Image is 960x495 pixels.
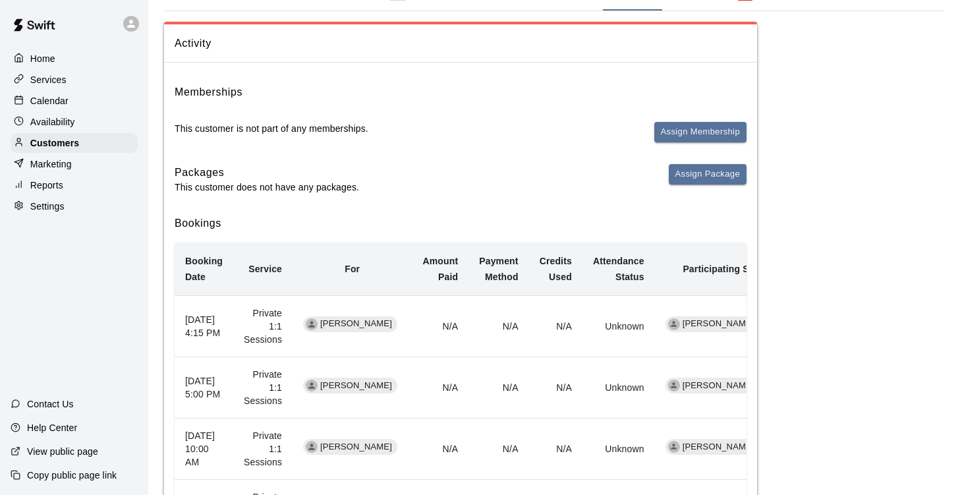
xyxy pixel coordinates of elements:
[30,52,55,65] p: Home
[529,357,582,419] td: N/A
[306,318,318,330] div: Tanya McKnight
[175,122,368,135] p: This customer is not part of any memberships.
[175,181,359,194] p: This customer does not have any packages.
[11,70,138,90] a: Services
[479,256,518,282] b: Payment Method
[412,357,468,419] td: N/A
[669,164,747,185] button: Assign Package
[677,380,760,392] span: [PERSON_NAME]
[185,256,223,282] b: Booking Date
[175,215,747,232] h6: Bookings
[30,200,65,213] p: Settings
[233,419,293,480] td: Private 1:1 Sessions
[175,35,747,52] span: Activity
[529,295,582,357] td: N/A
[665,316,760,332] div: [PERSON_NAME]
[11,91,138,111] a: Calendar
[30,136,79,150] p: Customers
[11,49,138,69] a: Home
[683,264,764,274] b: Participating Staff
[468,295,528,357] td: N/A
[315,441,397,453] span: [PERSON_NAME]
[540,256,572,282] b: Credits Used
[345,264,360,274] b: For
[30,115,75,129] p: Availability
[306,380,318,392] div: Tanya McKnight
[11,154,138,174] a: Marketing
[27,397,74,411] p: Contact Us
[27,469,117,482] p: Copy public page link
[233,295,293,357] td: Private 1:1 Sessions
[175,357,233,419] th: [DATE] 5:00 PM
[665,378,760,393] div: [PERSON_NAME]
[593,256,644,282] b: Attendance Status
[306,441,318,453] div: Tanya McKnight
[582,357,655,419] td: Unknown
[677,318,760,330] span: [PERSON_NAME]
[248,264,282,274] b: Service
[11,112,138,132] a: Availability
[11,175,138,195] a: Reports
[175,419,233,480] th: [DATE] 10:00 AM
[30,94,69,107] p: Calendar
[582,419,655,480] td: Unknown
[677,441,760,453] span: [PERSON_NAME]
[27,421,77,434] p: Help Center
[412,295,468,357] td: N/A
[468,357,528,419] td: N/A
[412,419,468,480] td: N/A
[30,179,63,192] p: Reports
[11,196,138,216] a: Settings
[233,357,293,419] td: Private 1:1 Sessions
[27,445,98,458] p: View public page
[175,295,233,357] th: [DATE] 4:15 PM
[175,84,242,101] h6: Memberships
[582,295,655,357] td: Unknown
[30,158,72,171] p: Marketing
[422,256,458,282] b: Amount Paid
[315,318,397,330] span: [PERSON_NAME]
[468,419,528,480] td: N/A
[11,133,138,153] a: Customers
[654,122,747,142] button: Assign Membership
[529,419,582,480] td: N/A
[665,439,760,455] div: [PERSON_NAME]
[668,441,680,453] div: Aby Valdez
[315,380,397,392] span: [PERSON_NAME]
[668,380,680,392] div: Aby Valdez
[30,73,67,86] p: Services
[668,318,680,330] div: Aby Valdez
[175,164,359,181] h6: Packages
